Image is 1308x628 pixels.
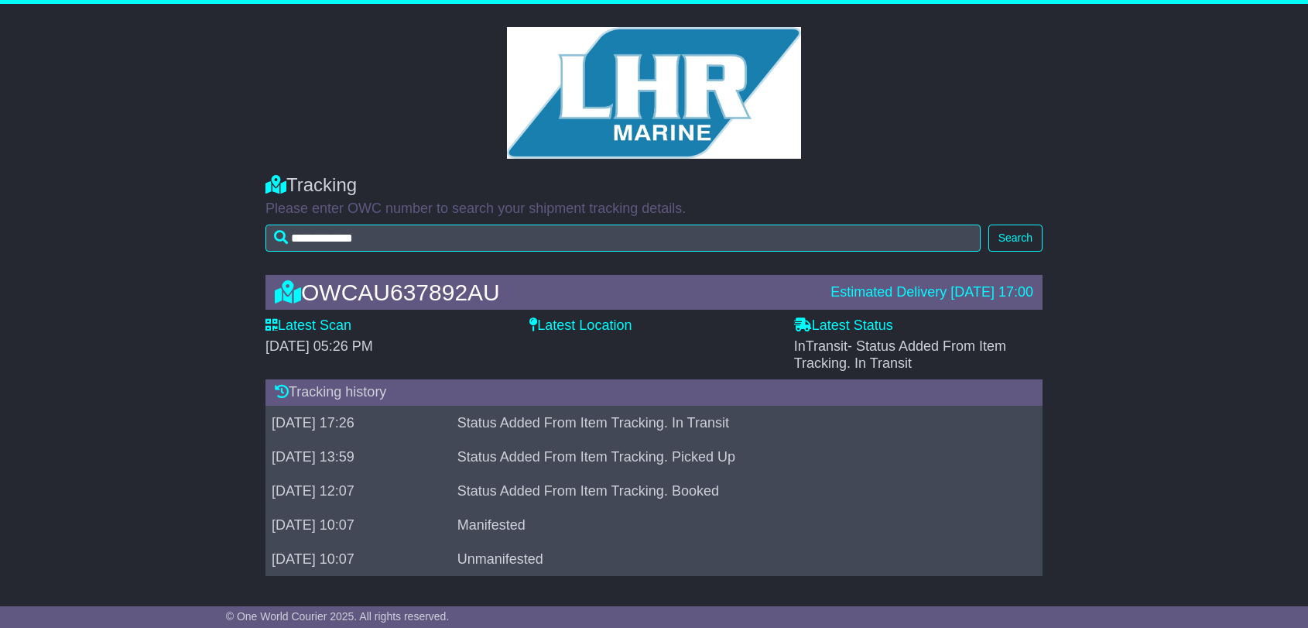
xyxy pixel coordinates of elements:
[451,440,1019,474] td: Status Added From Item Tracking. Picked Up
[265,406,451,440] td: [DATE] 17:26
[265,379,1043,406] div: Tracking history
[451,508,1019,542] td: Manifested
[265,338,373,354] span: [DATE] 05:26 PM
[830,284,1033,301] div: Estimated Delivery [DATE] 17:00
[265,508,451,542] td: [DATE] 10:07
[265,542,451,576] td: [DATE] 10:07
[265,317,351,335] label: Latest Scan
[451,474,1019,508] td: Status Added From Item Tracking. Booked
[267,280,823,305] div: OWCAU637892AU
[794,338,1006,371] span: - Status Added From Item Tracking. In Transit
[265,201,1043,218] p: Please enter OWC number to search your shipment tracking details.
[507,27,801,159] img: GetCustomerLogo
[794,338,1006,371] span: InTransit
[451,406,1019,440] td: Status Added From Item Tracking. In Transit
[529,317,632,335] label: Latest Location
[265,174,1043,197] div: Tracking
[265,440,451,474] td: [DATE] 13:59
[794,317,893,335] label: Latest Status
[451,542,1019,576] td: Unmanifested
[988,225,1043,252] button: Search
[265,474,451,508] td: [DATE] 12:07
[226,610,450,623] span: © One World Courier 2025. All rights reserved.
